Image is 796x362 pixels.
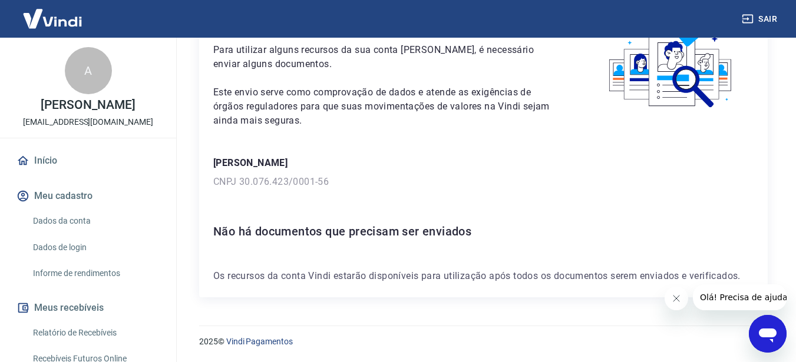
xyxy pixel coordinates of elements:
[7,8,99,18] span: Olá! Precisa de ajuda?
[28,321,162,345] a: Relatório de Recebíveis
[14,183,162,209] button: Meu cadastro
[14,1,91,36] img: Vindi
[693,284,787,310] iframe: Mensagem da empresa
[213,156,754,170] p: [PERSON_NAME]
[213,269,754,283] p: Os recursos da conta Vindi estarão disponíveis para utilização após todos os documentos serem env...
[199,336,768,348] p: 2025 ©
[65,47,112,94] div: A
[28,235,162,260] a: Dados de login
[226,337,293,346] a: Vindi Pagamentos
[213,43,561,71] p: Para utilizar alguns recursos da sua conta [PERSON_NAME], é necessário enviar alguns documentos.
[14,148,162,174] a: Início
[739,8,782,30] button: Sair
[14,295,162,321] button: Meus recebíveis
[28,209,162,233] a: Dados da conta
[213,222,754,241] h6: Não há documentos que precisam ser enviados
[41,99,135,111] p: [PERSON_NAME]
[665,287,688,310] iframe: Fechar mensagem
[749,315,787,353] iframe: Botão para abrir a janela de mensagens
[589,19,754,112] img: waiting_documents.41d9841a9773e5fdf392cede4d13b617.svg
[213,175,754,189] p: CNPJ 30.076.423/0001-56
[213,85,561,128] p: Este envio serve como comprovação de dados e atende as exigências de órgãos reguladores para que ...
[28,261,162,285] a: Informe de rendimentos
[23,116,153,128] p: [EMAIL_ADDRESS][DOMAIN_NAME]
